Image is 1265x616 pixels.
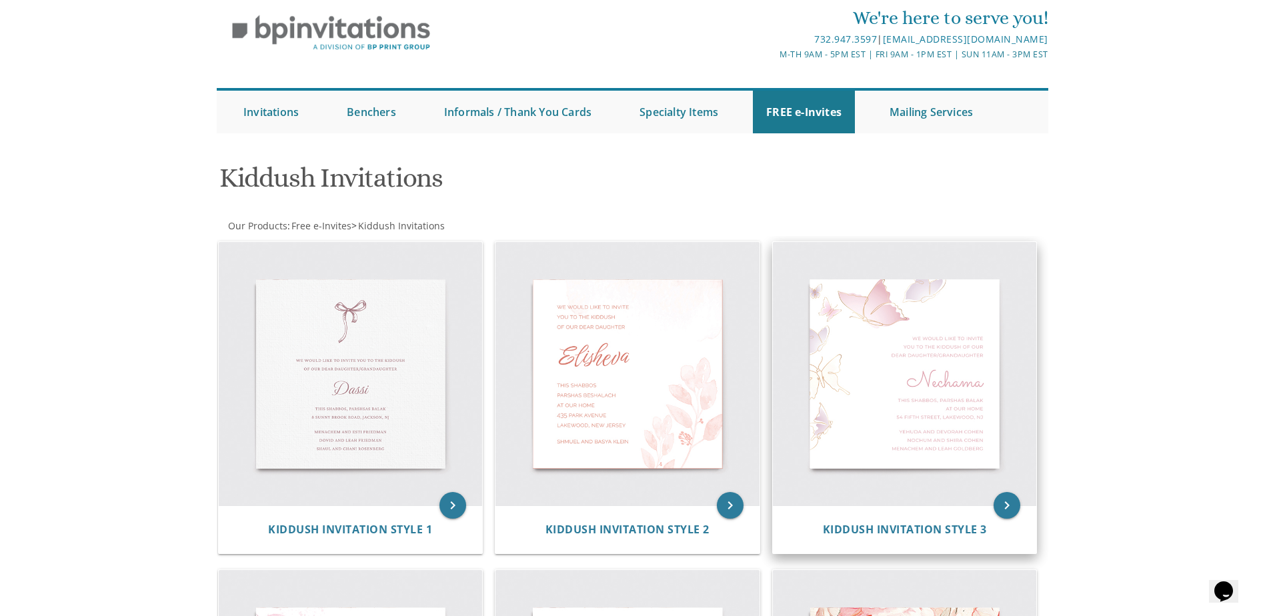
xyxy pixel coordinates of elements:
[823,523,987,536] a: Kiddush Invitation Style 3
[227,219,287,232] a: Our Products
[773,242,1037,506] img: Kiddush Invitation Style 3
[823,522,987,537] span: Kiddush Invitation Style 3
[219,242,483,506] img: Kiddush Invitation Style 1
[268,523,432,536] a: Kiddush Invitation Style 1
[290,219,351,232] a: Free e-Invites
[333,91,409,133] a: Benchers
[717,492,744,519] a: keyboard_arrow_right
[219,163,764,203] h1: Kiddush Invitations
[217,219,633,233] div: :
[876,91,986,133] a: Mailing Services
[439,492,466,519] a: keyboard_arrow_right
[217,5,445,61] img: BP Invitation Loft
[626,91,732,133] a: Specialty Items
[753,91,855,133] a: FREE e-Invites
[291,219,351,232] span: Free e-Invites
[358,219,445,232] span: Kiddush Invitations
[268,522,432,537] span: Kiddush Invitation Style 1
[545,522,710,537] span: Kiddush Invitation Style 2
[1209,563,1252,603] iframe: chat widget
[357,219,445,232] a: Kiddush Invitations
[994,492,1020,519] a: keyboard_arrow_right
[495,31,1048,47] div: |
[351,219,445,232] span: >
[495,47,1048,61] div: M-Th 9am - 5pm EST | Fri 9am - 1pm EST | Sun 11am - 3pm EST
[545,523,710,536] a: Kiddush Invitation Style 2
[431,91,605,133] a: Informals / Thank You Cards
[495,5,1048,31] div: We're here to serve you!
[883,33,1048,45] a: [EMAIL_ADDRESS][DOMAIN_NAME]
[814,33,877,45] a: 732.947.3597
[495,242,760,506] img: Kiddush Invitation Style 2
[230,91,312,133] a: Invitations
